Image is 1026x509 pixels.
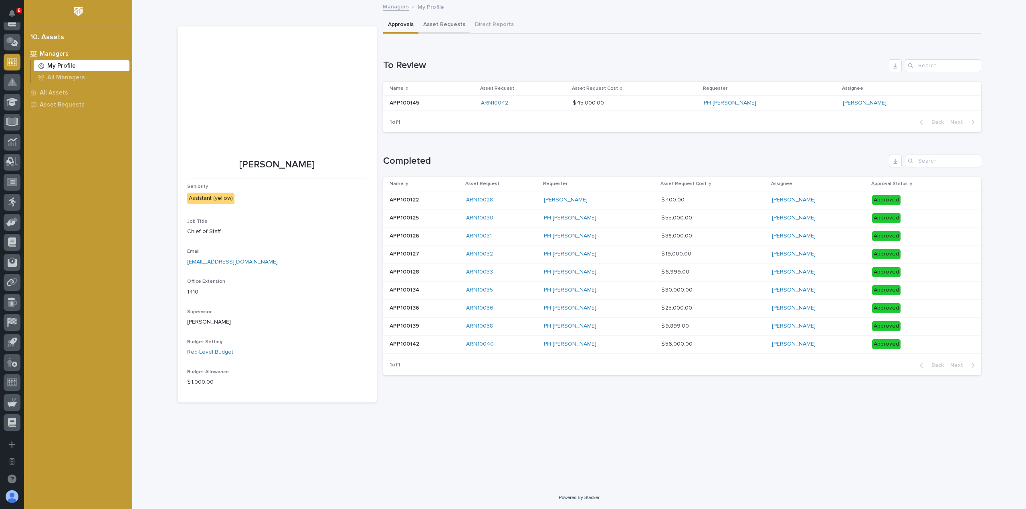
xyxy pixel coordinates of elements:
button: Asset Requests [418,17,470,34]
button: Notifications [4,5,20,22]
a: All Managers [31,72,132,83]
div: Approved [872,213,901,223]
p: Asset Request [465,179,499,188]
p: All Managers [47,74,85,81]
a: ARN10032 [466,251,493,258]
a: PH [PERSON_NAME] [544,269,596,276]
p: My Profile [418,2,444,11]
tr: APP100126APP100126 ARN10031 PH [PERSON_NAME] $ 38,000.00$ 38,000.00 [PERSON_NAME] Approved [383,227,981,245]
a: 🔗Onboarding Call [47,126,105,140]
span: Back [927,362,944,369]
p: APP100145 [390,98,421,107]
a: ARN10031 [466,233,492,239]
span: Next [950,119,968,126]
tr: APP100128APP100128 ARN10033 PH [PERSON_NAME] $ 6,999.00$ 6,999.00 [PERSON_NAME] Approved [383,263,981,281]
p: $ 25,000.00 [661,303,694,312]
div: Start new chat [27,89,131,97]
div: Assistant (yellow) [187,193,234,204]
a: [PERSON_NAME] [772,197,816,203]
p: APP100125 [390,213,420,221]
p: 1 of 1 [383,113,407,132]
p: Name [390,179,404,188]
span: Office Extension [187,279,225,284]
a: Asset Requests [24,99,132,111]
img: Stacker [8,8,24,24]
a: Powered By Stacker [559,495,599,500]
a: [PERSON_NAME] [772,341,816,348]
a: ARN10040 [466,341,494,348]
span: Budget Setting [187,340,222,344]
p: APP100139 [390,321,421,330]
p: Asset Request Cost [660,179,707,188]
a: [PERSON_NAME] [772,215,816,221]
a: ARN10036 [466,305,493,312]
button: Open support chat [4,471,20,487]
a: ARN10035 [466,287,493,294]
tr: APP100136APP100136 ARN10036 PH [PERSON_NAME] $ 25,000.00$ 25,000.00 [PERSON_NAME] Approved [383,299,981,317]
tr: APP100145APP100145 ARN10042 $ 45,000.00$ 45,000.00 PH [PERSON_NAME] [PERSON_NAME] [383,96,981,111]
p: Assignee [771,179,792,188]
button: Next [947,119,981,126]
p: Approval Status [871,179,908,188]
a: Powered byPylon [57,148,97,155]
p: APP100136 [390,303,421,312]
span: Back [927,119,944,126]
span: Budget Allowance [187,370,229,374]
a: ARN10042 [481,100,508,107]
div: We're available if you need us! [27,97,101,104]
input: Search [905,155,981,167]
a: PH [PERSON_NAME] [544,251,596,258]
p: $ 56,000.00 [661,339,694,348]
button: Open workspace settings [4,453,20,470]
div: Approved [872,321,901,331]
a: [PERSON_NAME] [772,305,816,312]
a: Managers [383,2,409,11]
button: Add a new app... [4,436,20,453]
p: Requester [703,84,727,93]
a: PH [PERSON_NAME] [544,305,596,312]
p: $ 19,000.00 [661,249,693,258]
p: Asset Requests [40,101,85,109]
a: ARN10028 [466,197,493,203]
tr: APP100122APP100122 ARN10028 [PERSON_NAME] $ 400.00$ 400.00 [PERSON_NAME] Approved [383,191,981,209]
button: Direct Reports [470,17,519,34]
p: APP100127 [390,249,421,258]
a: [PERSON_NAME] [772,233,816,239]
p: Requester [543,179,568,188]
p: Chief of Staff [187,227,367,236]
div: Approved [872,231,901,241]
button: Next [947,362,981,369]
p: Welcome 👋 [8,32,146,45]
a: All Assets [24,87,132,99]
p: Asset Request Cost [572,84,618,93]
a: PH [PERSON_NAME] [544,215,596,221]
p: Name [390,84,404,93]
a: PH [PERSON_NAME] [704,100,756,107]
span: Onboarding Call [58,129,102,137]
p: $ 1,000.00 [187,378,367,386]
div: 🔗 [50,130,57,136]
div: Approved [872,303,901,313]
p: $ 45,000.00 [573,98,606,107]
p: $ 6,999.00 [661,267,691,276]
a: Red-Level Budget [187,348,233,356]
a: Managers [24,48,132,60]
a: 📖Help Docs [5,126,47,140]
div: Approved [872,195,901,205]
p: My Profile [47,62,76,70]
p: Asset Request [480,84,514,93]
p: APP100126 [390,231,421,239]
p: [PERSON_NAME] [187,159,367,171]
div: 📖 [8,130,14,136]
a: ARN10033 [466,269,493,276]
a: PH [PERSON_NAME] [544,287,596,294]
span: Seniority [187,184,208,189]
input: Search [905,59,981,72]
a: PH [PERSON_NAME] [544,323,596,330]
p: All Assets [40,89,68,97]
a: My Profile [31,60,132,71]
button: Approvals [383,17,418,34]
div: Approved [872,339,901,349]
p: Assignee [842,84,863,93]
